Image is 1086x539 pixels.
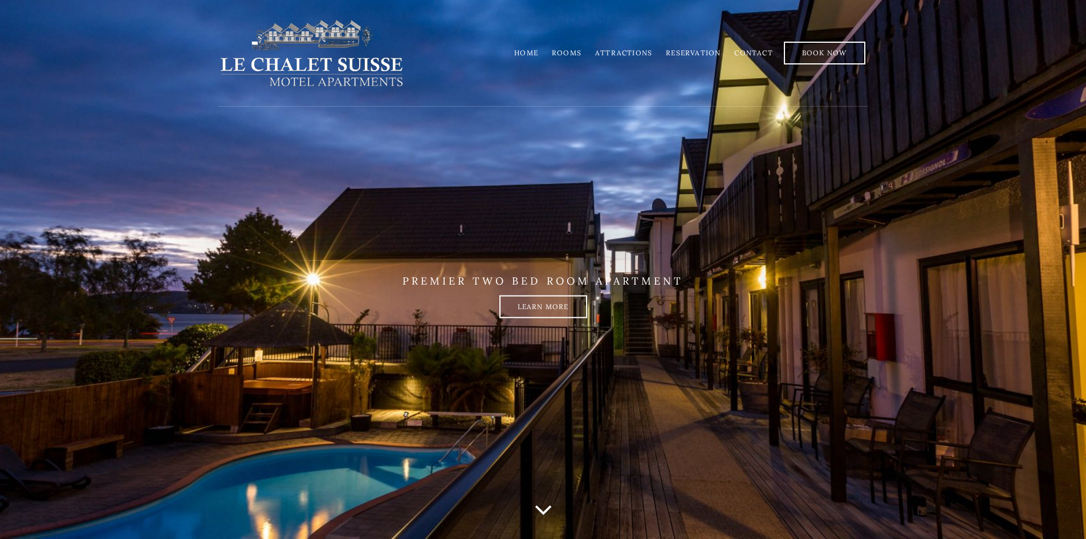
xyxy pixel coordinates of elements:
[499,295,587,318] a: Learn more
[218,19,405,87] img: lechaletsuisse
[552,48,581,57] a: Rooms
[734,48,772,57] a: Contact
[666,48,721,57] a: Reservation
[218,274,868,287] p: PREMIER TWO BED ROOM APARTMENT
[595,48,652,57] a: Attractions
[784,42,865,64] a: Book Now
[514,48,538,57] a: Home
